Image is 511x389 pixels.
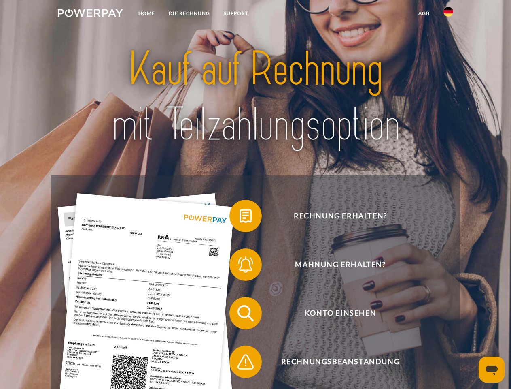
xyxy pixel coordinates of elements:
button: Rechnung erhalten? [229,200,440,232]
img: qb_bell.svg [235,254,256,275]
img: qb_warning.svg [235,352,256,372]
a: SUPPORT [217,6,255,21]
button: Mahnung erhalten? [229,248,440,281]
button: Rechnungsbeanstandung [229,346,440,378]
button: Konto einsehen [229,297,440,329]
a: DIE RECHNUNG [162,6,217,21]
img: qb_bill.svg [235,206,256,226]
span: Mahnung erhalten? [241,248,439,281]
iframe: Schaltfläche zum Öffnen des Messaging-Fensters [479,357,505,383]
span: Konto einsehen [241,297,439,329]
span: Rechnungsbeanstandung [241,346,439,378]
a: Home [131,6,162,21]
img: logo-powerpay-white.svg [58,9,123,17]
img: title-powerpay_de.svg [77,39,434,155]
a: agb [411,6,437,21]
img: de [443,7,453,17]
img: qb_search.svg [235,303,256,323]
span: Rechnung erhalten? [241,200,439,232]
